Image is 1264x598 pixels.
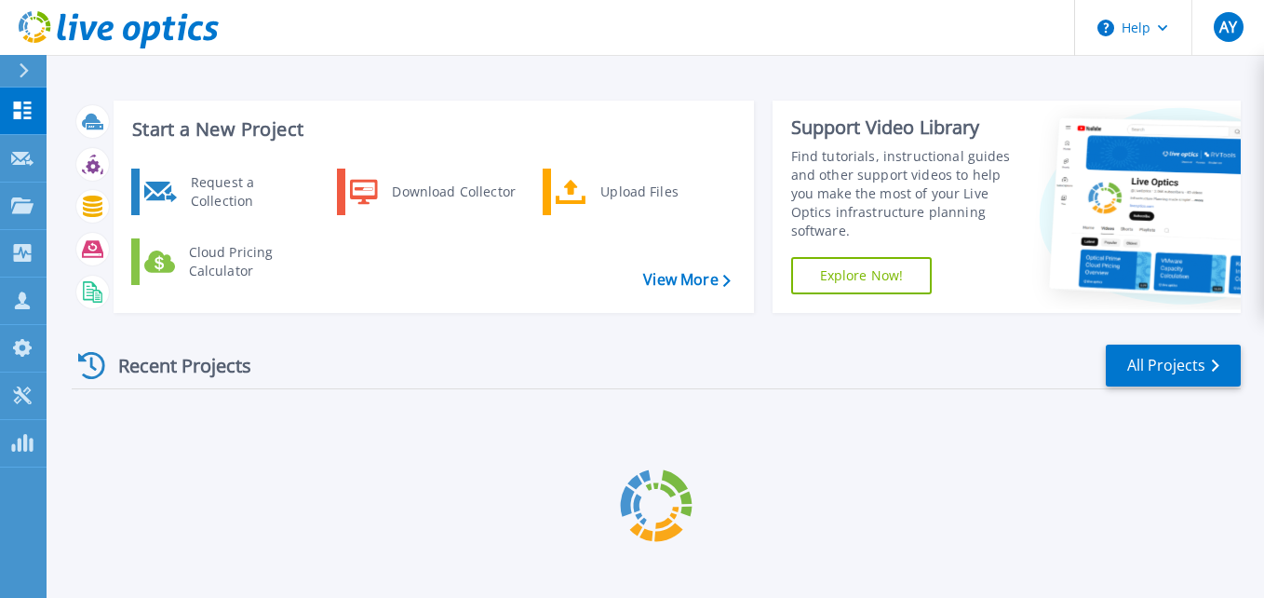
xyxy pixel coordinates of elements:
[72,343,276,388] div: Recent Projects
[1106,345,1241,387] a: All Projects
[182,173,317,211] div: Request a Collection
[131,169,322,215] a: Request a Collection
[791,116,1024,140] div: Support Video Library
[791,147,1024,240] div: Find tutorials, instructional guides and other support videos to help you make the most of your L...
[131,238,322,285] a: Cloud Pricing Calculator
[591,173,729,211] div: Upload Files
[543,169,733,215] a: Upload Files
[643,271,730,289] a: View More
[791,257,933,294] a: Explore Now!
[132,119,730,140] h3: Start a New Project
[1219,20,1237,34] span: AY
[180,243,317,280] div: Cloud Pricing Calculator
[383,173,523,211] div: Download Collector
[337,169,528,215] a: Download Collector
